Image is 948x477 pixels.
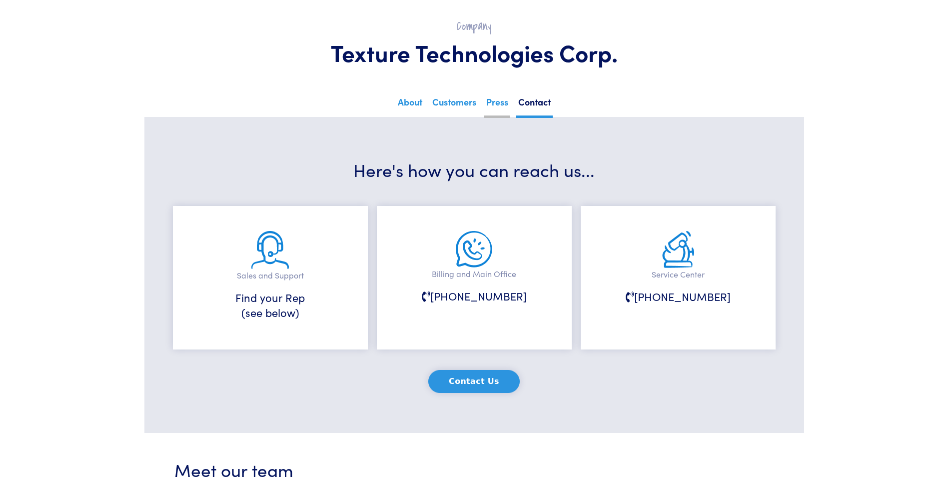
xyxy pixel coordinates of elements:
[174,157,774,181] h3: Here's how you can reach us...
[396,93,424,115] a: About
[428,370,520,393] button: Contact Us
[456,231,492,267] img: main-office.png
[251,231,289,269] img: sales-and-support.png
[662,231,694,268] img: service.png
[606,268,751,281] p: Service Center
[516,93,553,118] a: Contact
[606,289,751,304] h6: [PHONE_NUMBER]
[484,93,510,118] a: Press
[174,18,774,34] h2: Company
[198,290,343,321] h6: Find your Rep (see below)
[430,93,478,115] a: Customers
[198,269,343,282] p: Sales and Support
[174,38,774,67] h1: Texture Technologies Corp.
[402,288,547,304] h6: [PHONE_NUMBER]
[402,267,547,280] p: Billing and Main Office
